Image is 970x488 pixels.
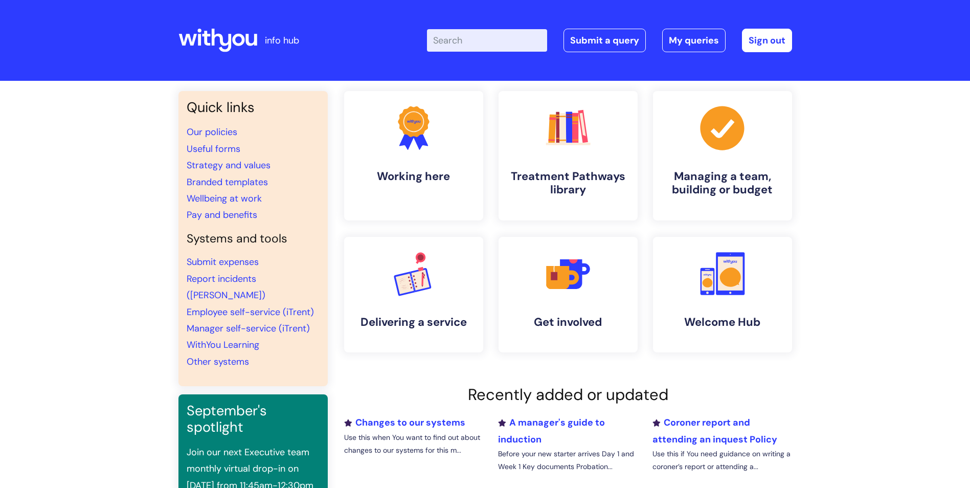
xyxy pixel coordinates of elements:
p: info hub [265,32,299,49]
a: Coroner report and attending an inquest Policy [652,416,777,445]
a: Submit a query [563,29,646,52]
a: Our policies [187,126,237,138]
h4: Treatment Pathways library [507,170,629,197]
p: Use this when You want to find out about changes to our systems for this m... [344,431,483,457]
p: Use this if You need guidance on writing a coroner’s report or attending a... [652,448,792,473]
h3: Quick links [187,99,320,116]
a: Useful forms [187,143,240,155]
h4: Delivering a service [352,316,475,329]
h3: September's spotlight [187,403,320,436]
div: | - [427,29,792,52]
a: Strategy and values [187,159,270,171]
a: Wellbeing at work [187,192,262,205]
a: Changes to our systems [344,416,465,429]
a: Branded templates [187,176,268,188]
a: Other systems [187,356,249,368]
a: Manager self-service (iTrent) [187,322,310,335]
a: Managing a team, building or budget [653,91,792,220]
a: Get involved [499,237,638,352]
h4: Welcome Hub [661,316,784,329]
a: Delivering a service [344,237,483,352]
a: My queries [662,29,726,52]
h4: Managing a team, building or budget [661,170,784,197]
a: Submit expenses [187,256,259,268]
h4: Working here [352,170,475,183]
a: Treatment Pathways library [499,91,638,220]
h4: Systems and tools [187,232,320,246]
h2: Recently added or updated [344,385,792,404]
a: Welcome Hub [653,237,792,352]
input: Search [427,29,547,52]
p: Before your new starter arrives Day 1 and Week 1 Key documents Probation... [498,448,637,473]
a: Sign out [742,29,792,52]
a: A manager's guide to induction [498,416,605,445]
a: WithYou Learning [187,339,259,351]
a: Report incidents ([PERSON_NAME]) [187,273,265,301]
a: Working here [344,91,483,220]
a: Pay and benefits [187,209,257,221]
a: Employee self-service (iTrent) [187,306,314,318]
h4: Get involved [507,316,629,329]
